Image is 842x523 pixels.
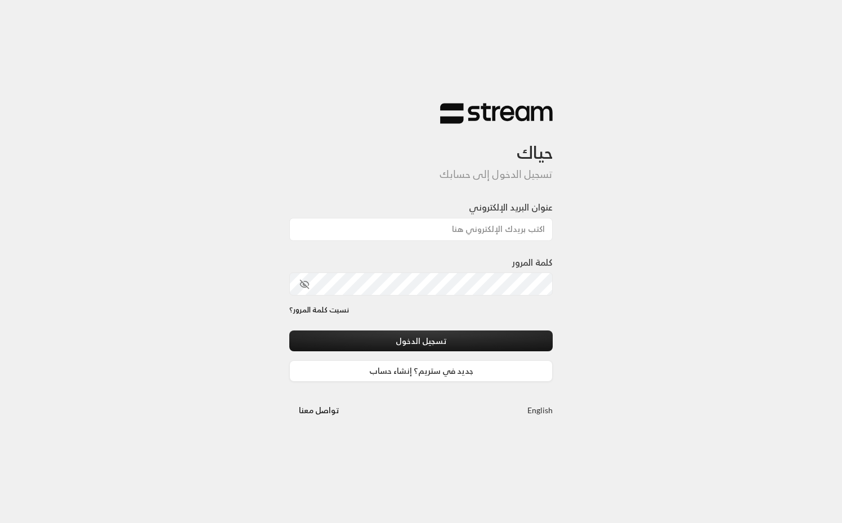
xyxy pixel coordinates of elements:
[289,168,553,181] h5: تسجيل الدخول إلى حسابك
[469,200,553,214] label: عنوان البريد الإلكتروني
[289,403,348,417] a: تواصل معنا
[289,218,553,241] input: اكتب بريدك الإلكتروني هنا
[440,102,553,124] img: Stream Logo
[512,256,553,269] label: كلمة المرور
[295,275,314,294] button: toggle password visibility
[527,400,553,421] a: English
[289,360,553,381] a: جديد في ستريم؟ إنشاء حساب
[289,124,553,163] h3: حياك
[289,400,348,421] button: تواصل معنا
[289,305,349,316] a: نسيت كلمة المرور؟
[289,330,553,351] button: تسجيل الدخول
